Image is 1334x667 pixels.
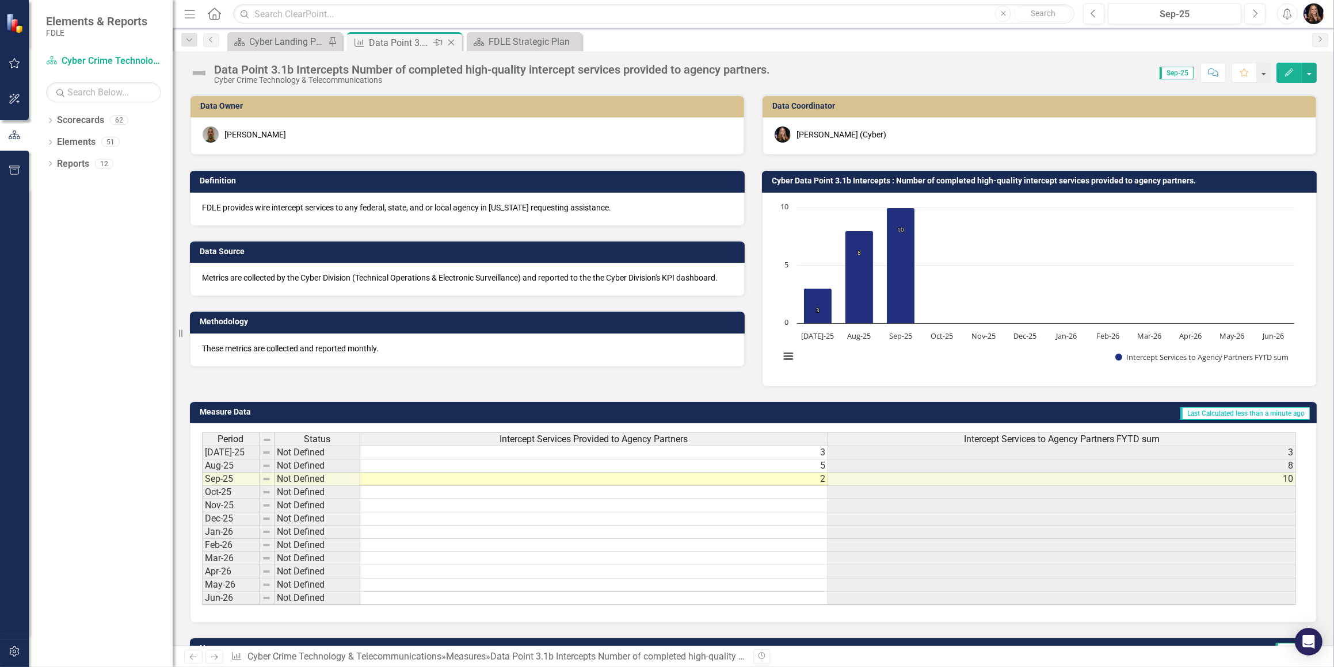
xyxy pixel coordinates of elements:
td: Not Defined [275,512,360,526]
td: May-26 [202,578,260,592]
td: 3 [828,446,1296,459]
div: Cyber Landing Page [249,34,325,49]
span: Status [304,434,330,444]
h3: Data Owner [200,102,738,110]
a: Reports [57,158,89,171]
h3: Notes [200,644,626,653]
button: Show Intercept Services to Agency Partners FYTD sum [1115,352,1290,362]
h3: Data Source [200,247,739,256]
td: Not Defined [275,578,360,592]
path: Aug-25, 8. Intercept Services to Agency Partners FYTD sum. [845,231,874,323]
td: Nov-25 [202,499,260,512]
text: Feb-26 [1096,331,1119,341]
h3: Cyber Data Point 3.1b Intercepts : Number of completed high-quality intercept services provided t... [772,177,1311,185]
a: Cyber Crime Technology & Telecommunications [247,651,441,662]
text: Oct-25 [931,331,954,341]
img: Kyle Kelly [203,126,219,143]
img: 8DAGhfEEPCf229AAAAAElFTkSuQmCC [262,474,271,484]
div: Sep-25 [1112,7,1237,21]
img: ClearPoint Strategy [6,13,26,33]
div: Data Point 3.1b Intercepts Number of completed high-quality intercept services provided to agency... [214,63,770,76]
h3: Data Coordinator [772,102,1310,110]
text: Sep-25 [889,331,912,341]
a: Elements [57,136,96,149]
span: Intercept Services to Agency Partners FYTD sum [964,434,1160,444]
div: [PERSON_NAME] (Cyber) [796,129,886,140]
div: 51 [101,137,120,147]
h3: Definition [200,177,739,185]
span: Search [1031,9,1055,18]
img: 8DAGhfEEPCf229AAAAAElFTkSuQmCC [262,461,271,470]
div: [PERSON_NAME] [224,129,286,140]
td: Not Defined [275,459,360,473]
span: Elements & Reports [46,14,147,28]
path: Sep-25, 10. Intercept Services to Agency Partners FYTD sum. [887,208,915,323]
img: Molly Akin [775,126,791,143]
h3: Measure Data [200,408,513,416]
td: 5 [360,459,828,473]
text: 0 [784,317,788,327]
img: 8DAGhfEEPCf229AAAAAElFTkSuQmCC [262,593,271,603]
text: Aug-25 [848,331,871,341]
input: Search Below... [46,82,161,102]
div: » » [231,650,745,664]
img: 8DAGhfEEPCf229AAAAAElFTkSuQmCC [262,435,272,444]
img: 8DAGhfEEPCf229AAAAAElFTkSuQmCC [262,488,271,497]
img: 8DAGhfEEPCf229AAAAAElFTkSuQmCC [262,567,271,576]
a: Cyber Crime Technology & Telecommunications [46,55,161,68]
text: Dec-25 [1013,331,1036,341]
input: Search ClearPoint... [233,4,1074,24]
span: Sep-25 [1160,67,1194,79]
text: 3 [816,306,820,314]
td: 10 [828,473,1296,486]
img: 8DAGhfEEPCf229AAAAAElFTkSuQmCC [262,527,271,536]
td: Jan-26 [202,526,260,539]
text: 5 [784,259,788,270]
div: FDLE Strategic Plan [489,34,579,49]
text: Apr-26 [1180,331,1202,341]
td: Not Defined [275,526,360,539]
p: These metrics are collected and reported monthly. [202,343,733,354]
td: Dec-25 [202,512,260,526]
button: Sep-25 [1108,3,1241,24]
img: 8DAGhfEEPCf229AAAAAElFTkSuQmCC [262,540,271,550]
h3: Methodology [200,317,739,326]
td: 3 [360,446,828,459]
td: Jun-26 [202,592,260,605]
div: Data Point 3.1b Intercepts Number of completed high-quality intercept services provided to agency... [490,651,926,662]
td: 2 [360,473,828,486]
button: View chart menu, Chart [780,348,796,364]
text: Mar-26 [1137,331,1161,341]
text: 8 [857,248,861,256]
p: FDLE provides wire intercept services to any federal, state, and or local agency in [US_STATE] re... [202,202,733,213]
div: Data Point 3.1b Intercepts Number of completed high-quality intercept services provided to agency... [369,36,430,50]
td: Not Defined [275,486,360,499]
a: Measures [446,651,486,662]
span: Last Calculated less than a minute ago [1180,407,1310,420]
img: 8DAGhfEEPCf229AAAAAElFTkSuQmCC [262,514,271,523]
text: Nov-25 [971,331,996,341]
td: Oct-25 [202,486,260,499]
td: Not Defined [275,592,360,605]
img: 8DAGhfEEPCf229AAAAAElFTkSuQmCC [262,501,271,510]
div: 12 [95,159,113,168]
td: Not Defined [275,565,360,578]
p: Metrics are collected by the Cyber Division (Technical Operations & Electronic Surveillance) and ... [202,272,733,283]
span: Intercept Services Provided to Agency Partners [500,434,688,444]
a: Scorecards [57,114,104,127]
td: Not Defined [275,552,360,565]
div: Open Intercom Messenger [1295,628,1322,655]
text: Jan-26 [1055,331,1077,341]
button: Search [1014,6,1072,22]
img: 8DAGhfEEPCf229AAAAAElFTkSuQmCC [262,448,271,457]
text: Jun-26 [1262,331,1285,341]
img: 8DAGhfEEPCf229AAAAAElFTkSuQmCC [262,580,271,589]
td: Mar-26 [202,552,260,565]
td: Not Defined [275,539,360,552]
text: May-26 [1220,331,1245,341]
path: Jul-25, 3. Intercept Services to Agency Partners FYTD sum. [804,288,832,323]
td: [DATE]-25 [202,446,260,459]
text: 10 [897,225,904,233]
img: 8DAGhfEEPCf229AAAAAElFTkSuQmCC [262,554,271,563]
div: Cyber Crime Technology & Telecommunications [214,76,770,85]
